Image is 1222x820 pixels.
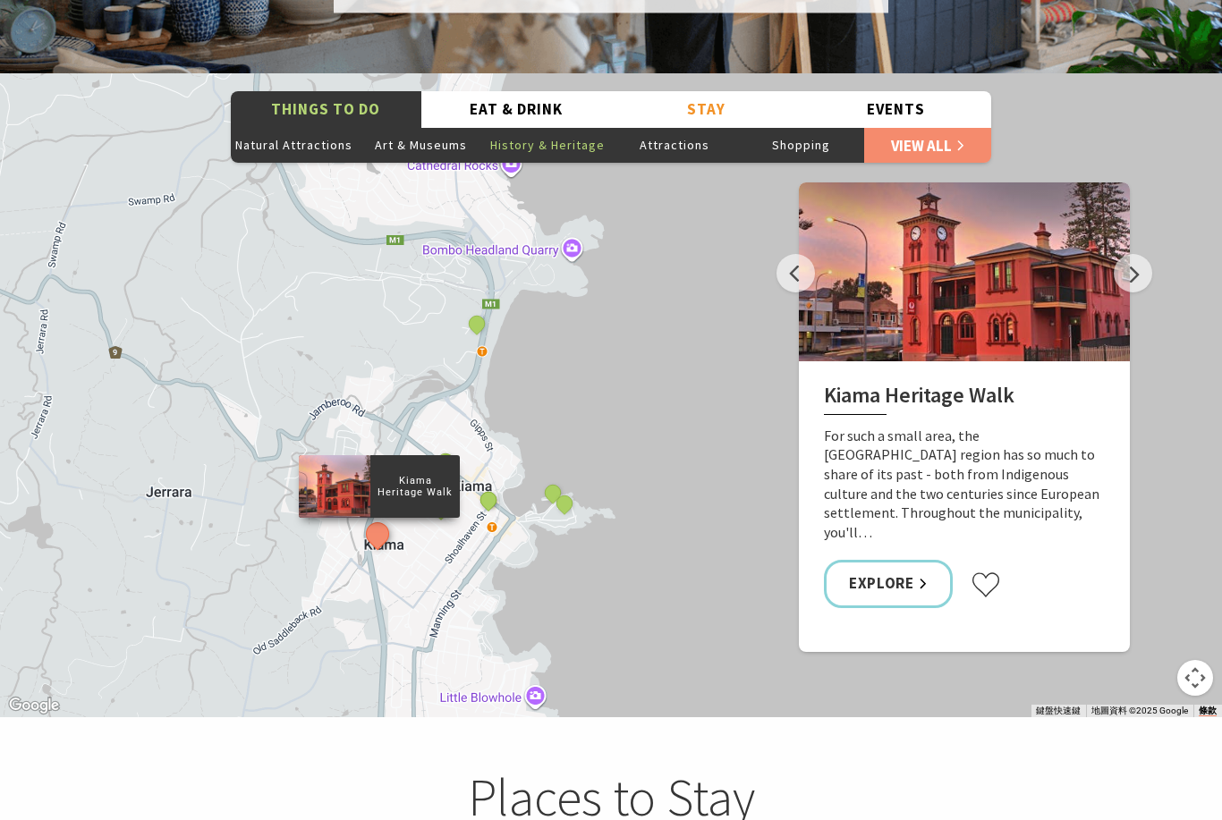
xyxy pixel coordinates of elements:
[1036,705,1081,717] button: 鍵盤快速鍵
[738,127,865,163] button: Shopping
[1091,706,1188,715] span: 地圖資料 ©2025 Google
[231,127,358,163] button: Natural Attractions
[358,127,485,163] button: Art & Museums
[824,560,953,607] a: Explore
[824,383,1105,415] h2: Kiama Heritage Walk
[1114,254,1152,292] button: Next
[824,427,1105,543] p: For such a small area, the [GEOGRAPHIC_DATA] region has so much to share of its past - both from ...
[971,571,1001,598] button: Click to favourite Kiama Heritage Walk
[4,694,64,717] a: 在 Google 地圖上開啟這個區域 (開啟新視窗)
[465,312,488,335] button: See detail about Kiama Cemetery
[231,91,421,128] button: Things To Do
[370,472,460,501] p: Kiama Heritage Walk
[611,127,738,163] button: Attractions
[1177,660,1213,696] button: 地圖攝影機控制項
[484,127,611,163] button: History & Heritage
[553,492,576,515] button: See detail about Kiama Lighthouse
[4,694,64,717] img: Google
[611,91,802,128] button: Stay
[477,488,500,511] button: See detail about Kiama Library
[776,254,815,292] button: Previous
[421,91,612,128] button: Eat & Drink
[864,127,991,163] a: View All
[802,91,992,128] button: Events
[361,518,395,551] button: See detail about Kiama Heritage Walk
[1199,706,1217,716] a: 條款 (在新分頁中開啟)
